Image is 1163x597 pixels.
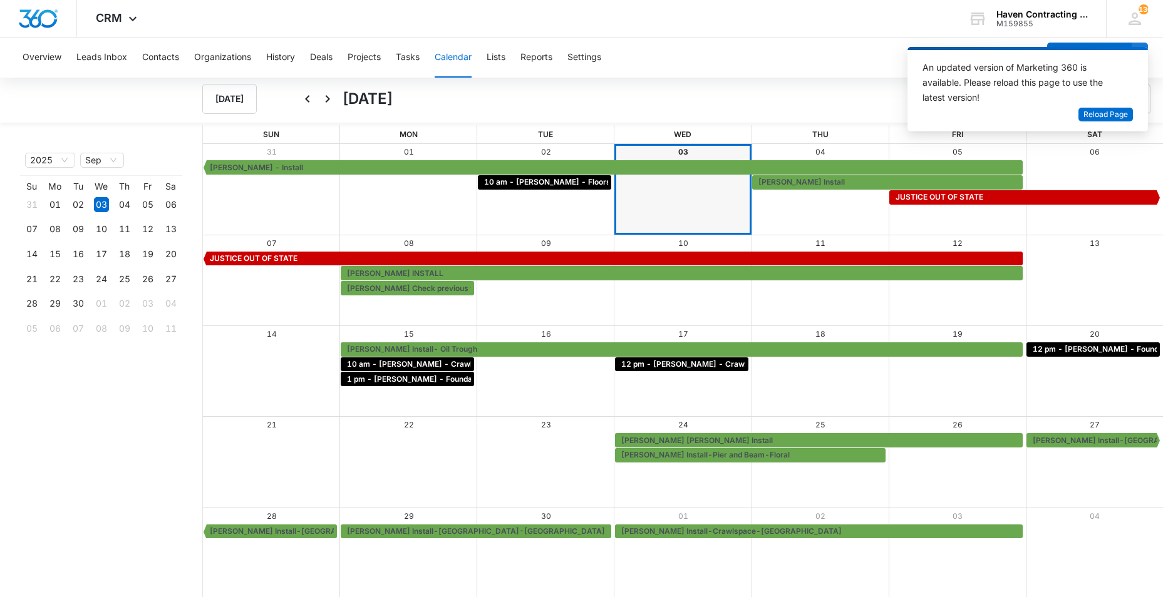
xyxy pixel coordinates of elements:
button: Leads Inbox [76,38,127,78]
div: 10 [140,321,155,336]
div: 14 [24,247,39,262]
div: 30 [71,296,86,311]
a: 31 [267,147,277,156]
div: 26 [140,272,155,287]
div: JUSTICE OUT OF STATE [892,191,1157,203]
span: Mon [400,130,418,139]
div: 12 pm - Keith Price - Crawl Space - Myrtle, MO [618,359,745,370]
button: Reload Page [1078,108,1133,122]
span: [PERSON_NAME] Install-Pier and Beam-Floral [621,449,790,461]
td: 2025-10-11 [159,316,182,341]
button: Reports [520,38,552,78]
span: [PERSON_NAME] - Install [210,162,303,173]
div: 29 [48,296,63,311]
div: 13 [163,222,178,237]
a: 19 [953,329,963,339]
td: 2025-09-24 [90,267,113,292]
div: Cindy Sheperd Check previous work [344,283,471,294]
a: 06 [1090,147,1100,156]
td: 2025-10-01 [90,292,113,317]
span: JUSTICE OUT OF STATE [210,253,297,264]
span: [PERSON_NAME] Install-Crawlspace-[GEOGRAPHIC_DATA] [621,526,842,537]
td: 2025-09-15 [43,242,66,267]
td: 2025-09-06 [159,192,182,217]
span: 2025 [30,153,70,167]
div: 18 [117,247,132,262]
th: Mo [43,181,66,192]
button: Organizations [194,38,251,78]
td: 2025-09-18 [113,242,136,267]
div: 01 [94,296,109,311]
td: 2025-09-03 [90,192,113,217]
td: 2025-09-09 [66,217,90,242]
td: 2025-09-11 [113,217,136,242]
a: 27 [1090,420,1100,429]
span: [PERSON_NAME] [PERSON_NAME] Install [621,435,773,446]
div: 17 [94,247,109,262]
div: 08 [48,222,63,237]
a: 03 [678,147,688,156]
div: 03 [140,296,155,311]
h1: [DATE] [343,88,393,110]
a: 23 [541,420,551,429]
a: 30 [541,511,551,521]
td: 2025-10-03 [136,292,159,317]
div: 09 [71,222,86,237]
a: 15 [404,329,414,339]
div: 21 [24,272,39,287]
td: 2025-09-16 [66,242,90,267]
td: 2025-09-01 [43,192,66,217]
div: 28 [24,296,39,311]
span: [PERSON_NAME] Install-[GEOGRAPHIC_DATA]-[GEOGRAPHIC_DATA] [347,526,605,537]
td: 2025-09-07 [20,217,43,242]
a: 21 [267,420,277,429]
a: 28 [267,511,277,521]
div: Bev Ochs Install-Springfield-Shims [1030,435,1157,446]
a: 05 [953,147,963,156]
td: 2025-10-09 [113,316,136,341]
span: Tue [538,130,553,139]
button: Add Contact [1047,43,1132,73]
a: 04 [815,147,825,156]
div: notifications count [1139,4,1149,14]
div: 10 [94,222,109,237]
button: Tasks [396,38,420,78]
div: 16 [71,247,86,262]
div: JUSTICE OUT OF STATE [207,253,1020,264]
td: 2025-09-02 [66,192,90,217]
div: 08 [94,321,109,336]
td: 2025-10-10 [136,316,159,341]
div: 06 [48,321,63,336]
a: 24 [678,420,688,429]
a: 14 [267,329,277,339]
div: 09 [117,321,132,336]
td: 2025-09-04 [113,192,136,217]
th: Sa [159,181,182,192]
span: Thu [812,130,829,139]
td: 2025-10-08 [90,316,113,341]
a: 12 [953,238,963,248]
td: 2025-09-14 [20,242,43,267]
a: 20 [1090,329,1100,339]
span: [PERSON_NAME] INSTALL [347,268,443,279]
div: 20 [163,247,178,262]
a: 07 [267,238,277,248]
span: Wed [674,130,691,139]
div: 24 [94,272,109,287]
td: 2025-10-06 [43,316,66,341]
a: 08 [404,238,414,248]
div: 10 am - Micah Woods - Floors - Batesville [481,176,608,188]
span: 130 [1139,4,1149,14]
div: Robin Dauer - Install [207,162,1020,173]
div: Sara Carey Install- Oil Trough [344,344,1020,355]
td: 2025-09-27 [159,267,182,292]
div: 04 [163,296,178,311]
th: Tu [66,181,90,192]
td: 2025-10-05 [20,316,43,341]
div: An updated version of Marketing 360 is available. Please reload this page to use the latest version! [923,60,1118,105]
button: Calendar [435,38,472,78]
div: Scott Cook Install-Melbourne-French Drain [344,526,608,537]
a: 25 [815,420,825,429]
div: 1 pm - Danny Craig - Foundation - Batesville [344,374,471,385]
td: 2025-09-05 [136,192,159,217]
